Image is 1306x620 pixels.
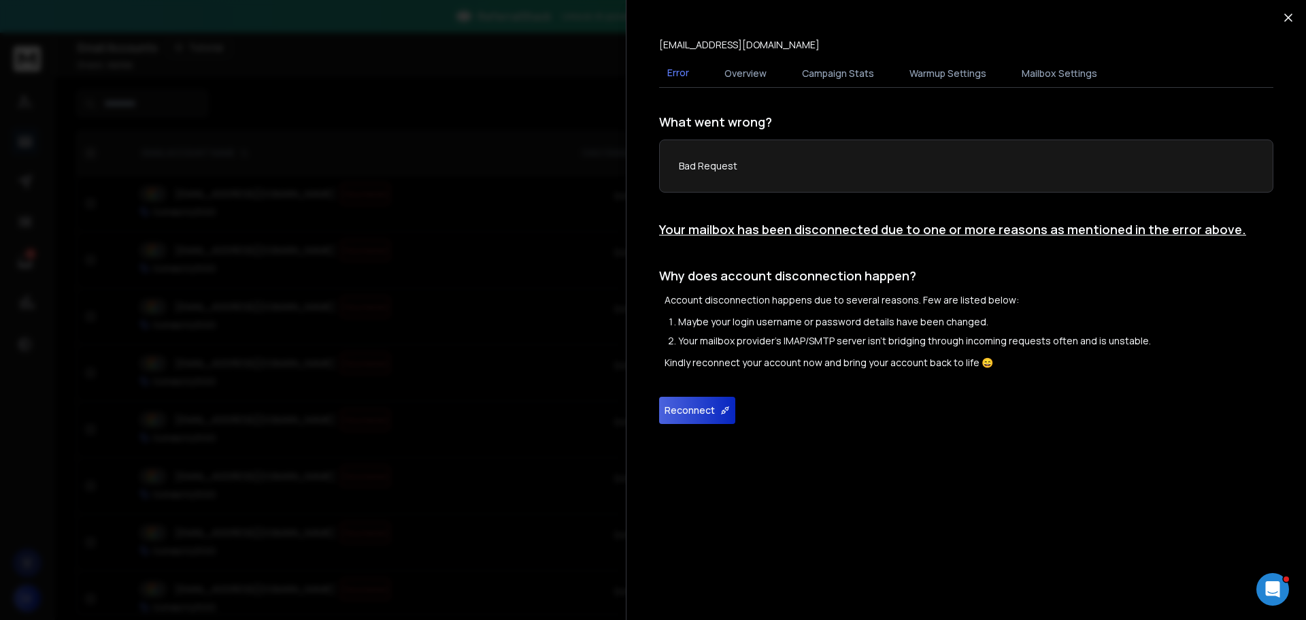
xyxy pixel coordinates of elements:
h1: Your mailbox has been disconnected due to one or more reasons as mentioned in the error above. [659,220,1273,239]
p: Account disconnection happens due to several reasons. Few are listed below: [665,293,1273,307]
button: Error [659,58,697,89]
button: Overview [716,59,775,88]
button: Campaign Stats [794,59,882,88]
li: Your mailbox provider's IMAP/SMTP server isn't bridging through incoming requests often and is un... [678,334,1273,348]
button: Reconnect [659,397,735,424]
h1: What went wrong? [659,112,1273,131]
button: Mailbox Settings [1014,59,1105,88]
li: Maybe your login username or password details have been changed. [678,315,1273,329]
iframe: Intercom live chat [1256,573,1289,606]
h1: Why does account disconnection happen? [659,266,1273,285]
p: [EMAIL_ADDRESS][DOMAIN_NAME] [659,38,820,52]
p: Kindly reconnect your account now and bring your account back to life 😄 [665,356,1273,370]
p: Bad Request [679,159,1254,173]
button: Warmup Settings [901,59,994,88]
